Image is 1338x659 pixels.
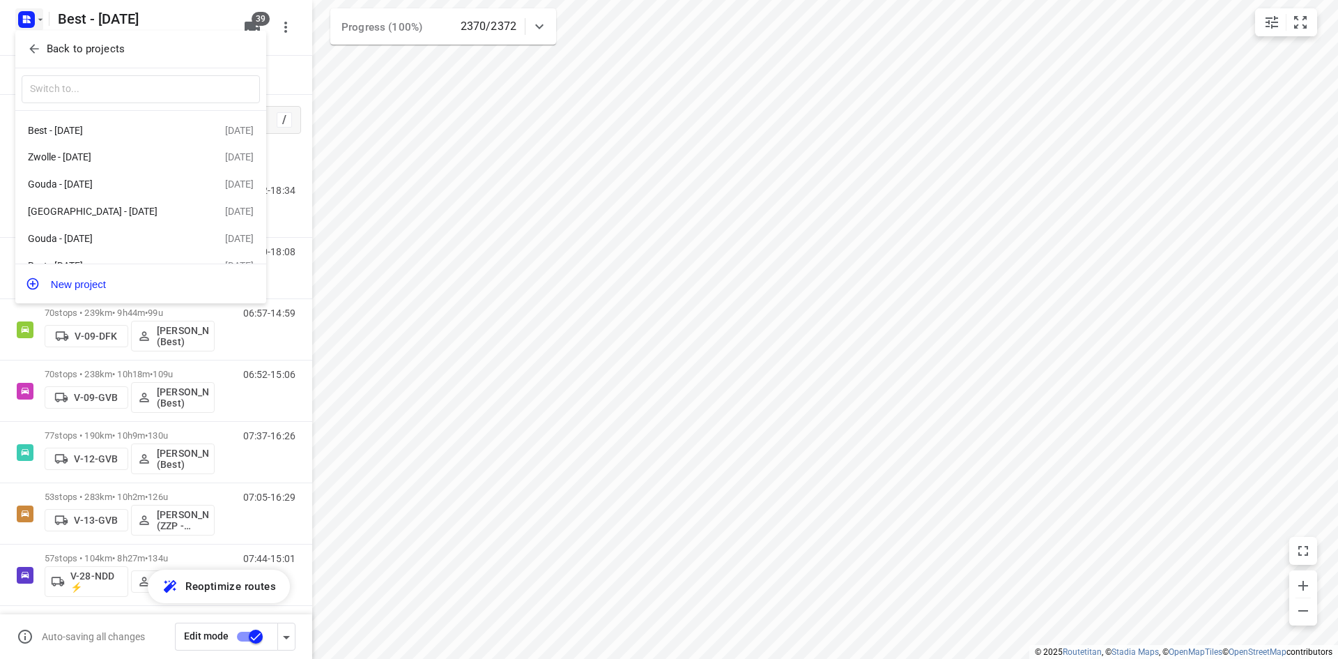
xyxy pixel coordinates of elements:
div: Zwolle - [DATE] [28,151,188,162]
div: Gouda - [DATE][DATE] [15,225,266,252]
div: Gouda - [DATE] [28,233,188,244]
div: [DATE] [225,233,254,244]
div: [GEOGRAPHIC_DATA] - [DATE] [28,206,188,217]
div: [DATE] [225,151,254,162]
div: Best - [DATE] [28,260,188,271]
p: Back to projects [47,41,125,57]
div: Zwolle - [DATE][DATE] [15,144,266,171]
div: [DATE] [225,179,254,190]
div: Best - [DATE][DATE] [15,116,266,144]
div: [DATE] [225,260,254,271]
div: [GEOGRAPHIC_DATA] - [DATE][DATE] [15,198,266,225]
button: Back to projects [22,38,260,61]
div: Gouda - [DATE] [28,179,188,190]
div: [DATE] [225,125,254,136]
div: [DATE] [225,206,254,217]
button: New project [15,270,266,298]
div: Best - [DATE][DATE] [15,252,266,280]
input: Switch to... [22,75,260,104]
div: Best - [DATE] [28,125,188,136]
div: Gouda - [DATE][DATE] [15,171,266,198]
